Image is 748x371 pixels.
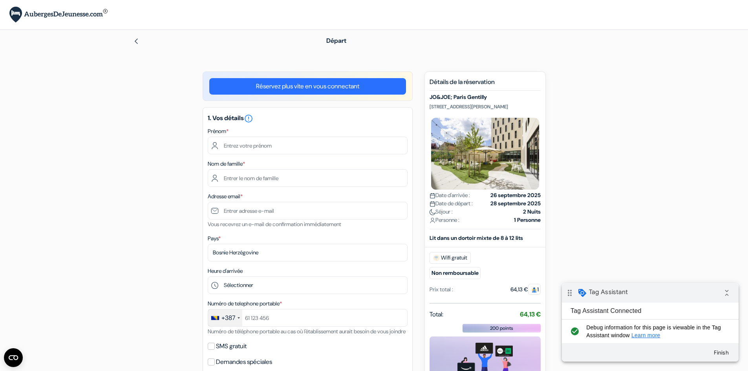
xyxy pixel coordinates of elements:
[244,114,253,123] i: error_outline
[433,255,439,261] img: free_wifi.svg
[430,193,435,199] img: calendar.svg
[208,114,408,123] h5: 1. Vos détails
[430,208,453,216] span: Séjour :
[430,94,541,101] h5: JO&JOE; Paris Gentilly
[514,216,541,224] strong: 1 Personne
[209,78,406,95] a: Réservez plus vite en vous connectant
[208,127,229,135] label: Prénom
[531,287,537,293] img: guest.svg
[69,49,99,55] a: Learn more
[430,252,471,264] span: Wifi gratuit
[208,267,243,275] label: Heure d'arrivée
[24,40,164,56] span: Debug information for this page is viewable in the Tag Assistant window
[9,7,108,23] img: AubergesDeJeunesse.com
[520,310,541,318] strong: 64,13 €
[208,234,221,243] label: Pays
[208,169,408,187] input: Entrer le nom de famille
[4,348,23,367] button: Open CMP widget
[208,192,243,201] label: Adresse email
[430,285,453,294] div: Prix total :
[208,202,408,219] input: Entrer adresse e-mail
[510,285,541,294] div: 64,13 €
[208,160,245,168] label: Nom de famille
[244,114,253,122] a: error_outline
[490,199,541,208] strong: 28 septembre 2025
[216,341,247,352] label: SMS gratuit
[430,191,470,199] span: Date d'arrivée :
[216,356,272,367] label: Demandes spéciales
[208,309,408,327] input: 61 123 456
[430,199,473,208] span: Date de départ :
[430,310,443,319] span: Total:
[208,309,242,326] div: Bosnia and Herzegovina (Босна и Херцеговина): +387
[523,208,541,216] strong: 2 Nuits
[326,37,346,45] span: Départ
[133,38,139,44] img: left_arrow.svg
[528,284,541,295] span: 1
[430,78,541,91] h5: Détails de la réservation
[430,217,435,223] img: user_icon.svg
[430,209,435,215] img: moon.svg
[430,234,523,241] b: Lit dans un dortoir mixte de 8 à 12 lits
[430,267,481,279] small: Non remboursable
[221,313,235,323] div: +387
[208,137,408,154] input: Entrez votre prénom
[208,300,282,308] label: Numéro de telephone portable
[490,325,513,332] span: 200 points
[208,328,406,335] small: Numéro de téléphone portable au cas où l'établissement aurait besoin de vous joindre
[27,5,66,13] span: Tag Assistant
[430,216,459,224] span: Personne :
[6,40,19,56] i: check_circle
[145,62,174,77] button: Finish
[157,2,173,18] i: Collapse debug badge
[208,221,341,228] small: Vous recevrez un e-mail de confirmation immédiatement
[430,201,435,207] img: calendar.svg
[430,104,541,110] p: [STREET_ADDRESS][PERSON_NAME]
[490,191,541,199] strong: 26 septembre 2025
